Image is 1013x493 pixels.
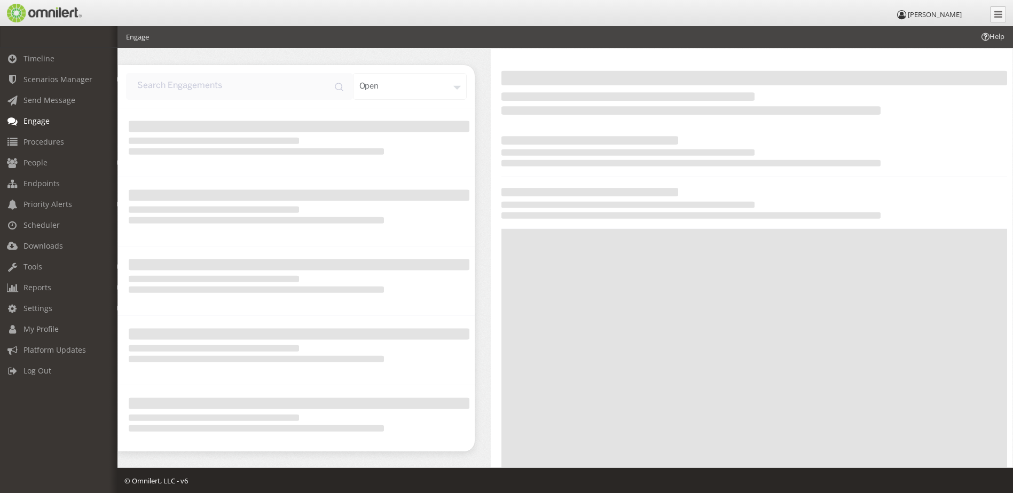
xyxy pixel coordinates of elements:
span: Scheduler [23,220,60,230]
span: Platform Updates [23,345,86,355]
span: Help [980,31,1004,42]
span: Priority Alerts [23,199,72,209]
span: Send Message [23,95,75,105]
span: Log Out [23,365,51,376]
span: Endpoints [23,178,60,188]
span: Tools [23,261,42,272]
span: People [23,157,48,168]
span: Settings [23,303,52,313]
span: © Omnilert, LLC - v6 [124,476,188,486]
span: Scenarios Manager [23,74,92,84]
span: Timeline [23,53,54,63]
li: Engage [126,32,149,42]
a: Collapse Menu [990,6,1006,22]
div: open [353,73,467,100]
span: My Profile [23,324,59,334]
img: Omnilert [5,4,82,22]
span: Procedures [23,137,64,147]
span: [PERSON_NAME] [908,10,962,19]
span: Engage [23,116,50,126]
input: input [126,73,353,100]
span: Reports [23,282,51,292]
span: Downloads [23,241,63,251]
